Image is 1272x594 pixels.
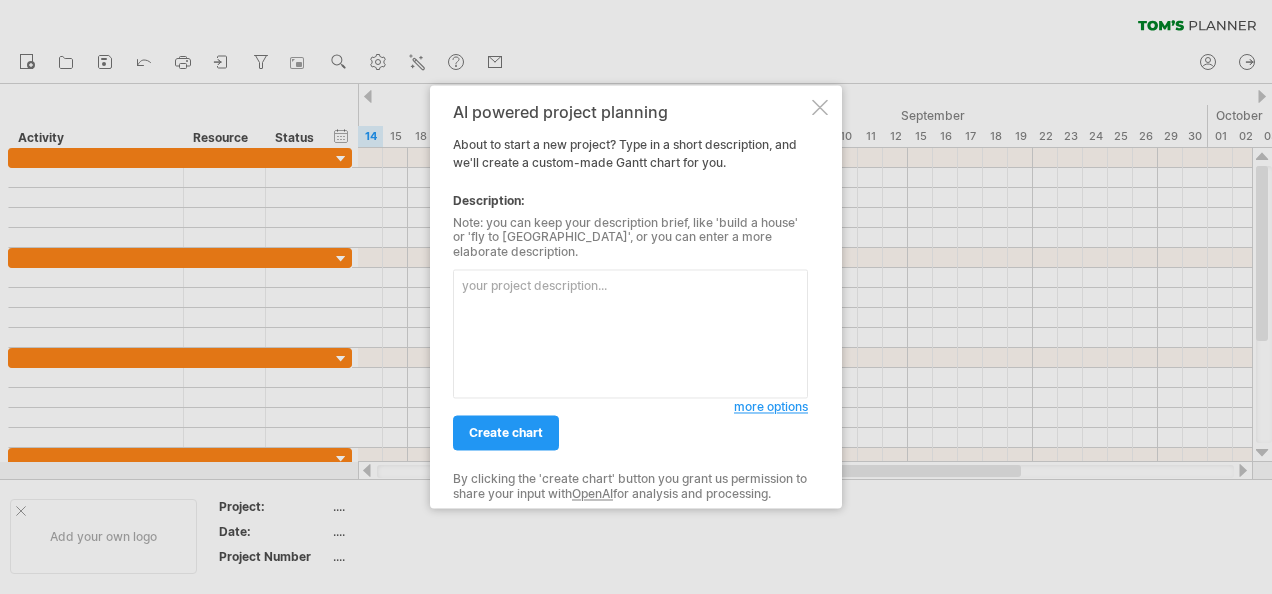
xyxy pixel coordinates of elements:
[734,399,808,417] a: more options
[453,416,559,451] a: create chart
[453,216,808,259] div: Note: you can keep your description brief, like 'build a house' or 'fly to [GEOGRAPHIC_DATA]', or...
[469,426,543,441] span: create chart
[453,103,808,121] div: AI powered project planning
[572,486,613,501] a: OpenAI
[734,400,808,415] span: more options
[453,192,808,210] div: Description:
[453,103,808,490] div: About to start a new project? Type in a short description, and we'll create a custom-made Gantt c...
[453,473,808,502] div: By clicking the 'create chart' button you grant us permission to share your input with for analys...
